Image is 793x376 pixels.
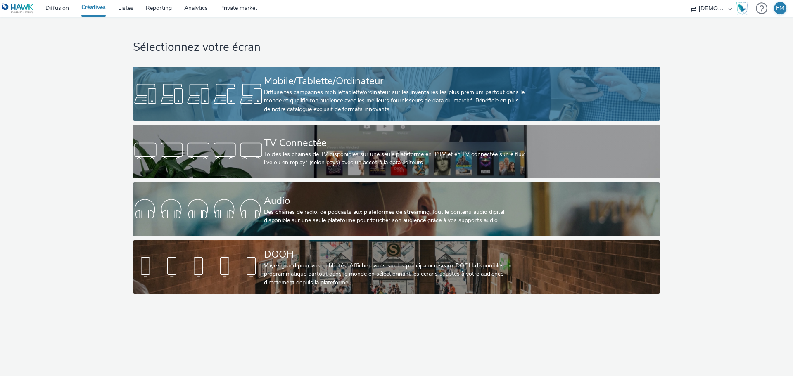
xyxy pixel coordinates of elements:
a: Hawk Academy [736,2,752,15]
a: DOOHVoyez grand pour vos publicités! Affichez-vous sur les principaux réseaux DOOH disponibles en... [133,240,660,294]
h1: Sélectionnez votre écran [133,40,660,55]
div: Des chaînes de radio, de podcasts aux plateformes de streaming: tout le contenu audio digital dis... [264,208,526,225]
img: Hawk Academy [736,2,748,15]
a: Mobile/Tablette/OrdinateurDiffuse tes campagnes mobile/tablette/ordinateur sur les inventaires le... [133,67,660,121]
img: undefined Logo [2,3,34,14]
div: Voyez grand pour vos publicités! Affichez-vous sur les principaux réseaux DOOH disponibles en pro... [264,262,526,287]
div: Toutes les chaines de TV disponibles sur une seule plateforme en IPTV et en TV connectée sur le f... [264,150,526,167]
div: Diffuse tes campagnes mobile/tablette/ordinateur sur les inventaires les plus premium partout dan... [264,88,526,114]
div: TV Connectée [264,136,526,150]
div: FM [776,2,784,14]
div: DOOH [264,247,526,262]
a: AudioDes chaînes de radio, de podcasts aux plateformes de streaming: tout le contenu audio digita... [133,182,660,236]
div: Audio [264,194,526,208]
a: TV ConnectéeToutes les chaines de TV disponibles sur une seule plateforme en IPTV et en TV connec... [133,125,660,178]
div: Mobile/Tablette/Ordinateur [264,74,526,88]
